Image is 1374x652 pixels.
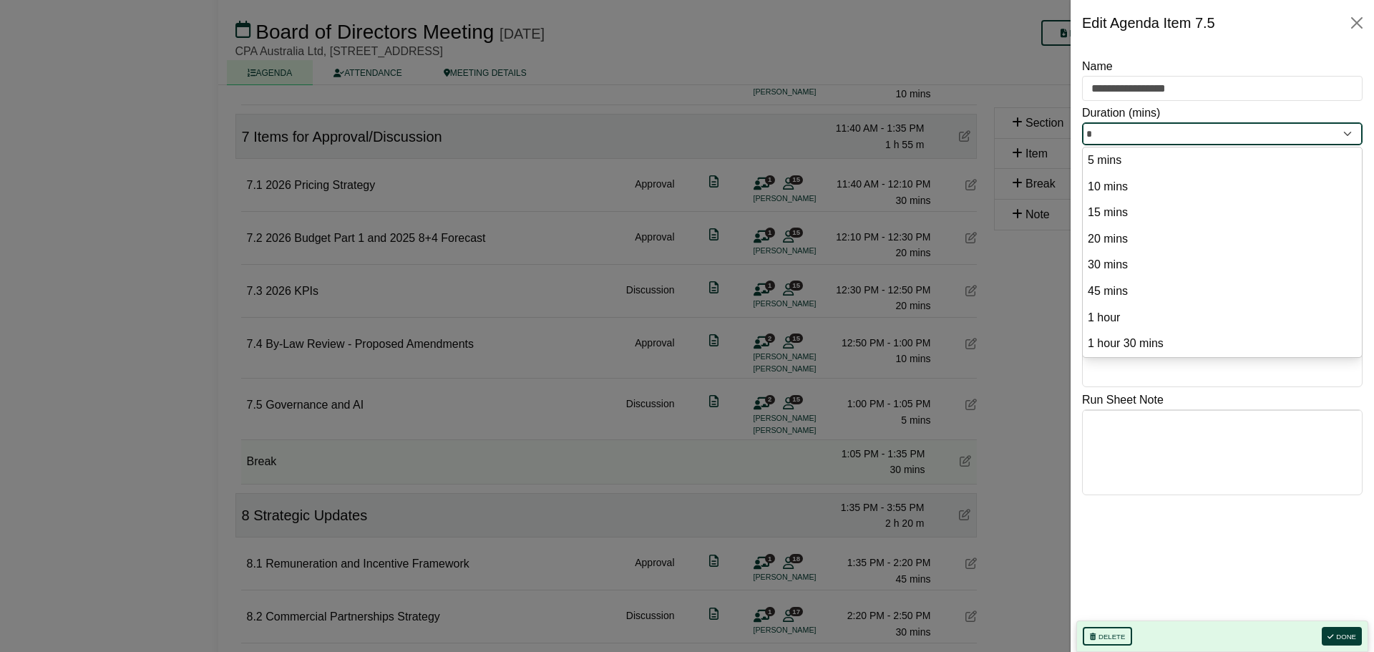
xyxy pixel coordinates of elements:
[1086,308,1358,328] option: 1 hour
[1345,11,1368,34] button: Close
[1083,305,1362,331] li: 60
[1083,174,1362,200] li: 10
[1083,252,1362,278] li: 30
[1082,57,1113,76] label: Name
[1082,391,1164,409] label: Run Sheet Note
[1083,200,1362,226] li: 15
[1322,627,1362,646] button: Done
[1086,177,1358,197] option: 10 mins
[1086,256,1358,275] option: 30 mins
[1086,230,1358,249] option: 20 mins
[1086,203,1358,223] option: 15 mins
[1086,334,1358,354] option: 1 hour 30 mins
[1083,147,1362,174] li: 5
[1082,11,1215,34] div: Edit Agenda Item 7.5
[1086,151,1358,170] option: 5 mins
[1083,278,1362,305] li: 45
[1086,282,1358,301] option: 45 mins
[1083,331,1362,357] li: 90
[1083,226,1362,253] li: 20
[1082,104,1160,122] label: Duration (mins)
[1083,627,1132,646] button: Delete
